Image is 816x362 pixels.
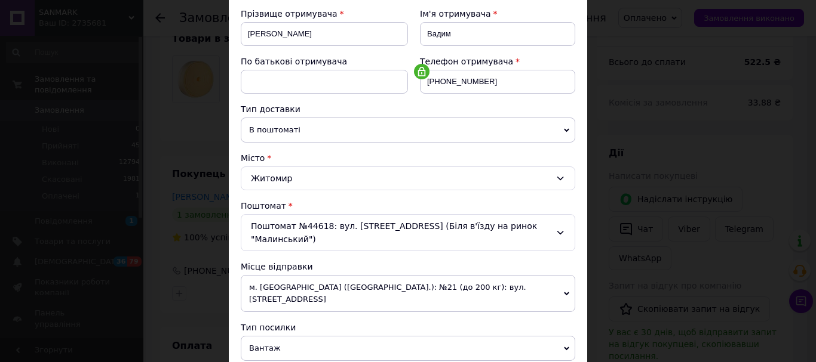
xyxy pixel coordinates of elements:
div: Поштомат №44618: вул. [STREET_ADDRESS] (Біля в'їзду на ринок "Малинський") [241,214,575,251]
span: Телефон отримувача [420,57,513,66]
div: Поштомат [241,200,575,212]
span: Тип посилки [241,323,296,332]
span: По батькові отримувача [241,57,347,66]
span: Ім'я отримувача [420,9,491,18]
div: Житомир [241,166,575,190]
span: Місце відправки [241,262,313,271]
input: +380 [420,70,575,94]
div: Місто [241,152,575,164]
span: м. [GEOGRAPHIC_DATA] ([GEOGRAPHIC_DATA].): №21 (до 200 кг): вул. [STREET_ADDRESS] [241,275,575,312]
span: Прізвище отримувача [241,9,338,18]
span: Вантаж [241,336,575,361]
span: Тип доставки [241,104,300,114]
span: В поштоматі [241,117,575,143]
